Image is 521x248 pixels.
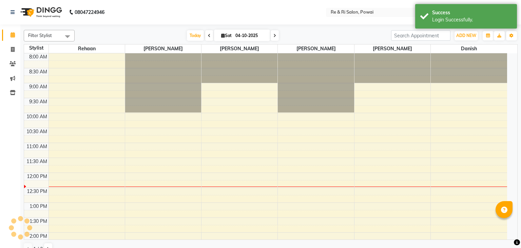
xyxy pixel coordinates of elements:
span: [PERSON_NAME] [354,45,430,53]
div: 10:00 AM [25,113,49,120]
span: ADD NEW [456,33,476,38]
div: 1:00 PM [28,203,49,210]
span: [PERSON_NAME] [201,45,277,53]
div: 8:00 AM [28,53,49,60]
div: 12:30 PM [25,188,49,195]
div: 11:00 AM [25,143,49,150]
div: Login Successfully. [432,16,512,23]
input: 2025-10-04 [233,31,267,41]
div: Stylist [24,45,49,52]
div: Success [432,9,512,16]
span: Danish [431,45,507,53]
span: Today [187,30,204,41]
div: 12:00 PM [25,173,49,180]
div: 8:30 AM [28,68,49,75]
span: [PERSON_NAME] [278,45,354,53]
span: Sat [219,33,233,38]
div: 9:30 AM [28,98,49,105]
span: Rehaan [49,45,125,53]
div: 11:30 AM [25,158,49,165]
span: Filter Stylist [28,33,52,38]
div: 1:30 PM [28,218,49,225]
div: 10:30 AM [25,128,49,135]
img: logo [17,3,64,22]
span: [PERSON_NAME] [125,45,201,53]
input: Search Appointment [391,30,450,41]
div: 9:00 AM [28,83,49,90]
b: 08047224946 [75,3,104,22]
div: 2:00 PM [28,233,49,240]
button: ADD NEW [455,31,478,40]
